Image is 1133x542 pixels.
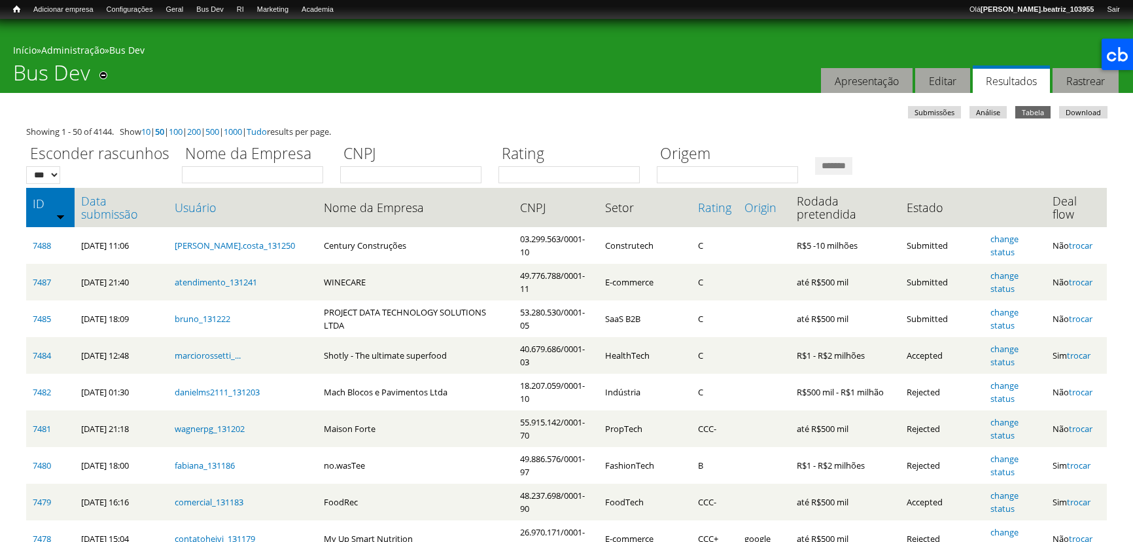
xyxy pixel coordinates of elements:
a: marciorossetti_... [175,350,241,361]
td: R$1 - R$2 milhões [790,447,900,484]
td: 55.915.142/0001-70 [514,410,599,447]
td: até R$500 mil [790,264,900,300]
a: 7481 [33,423,51,435]
td: Submitted [900,264,984,300]
a: Administração [41,44,105,56]
td: Mach Blocos e Pavimentos Ltda [317,374,513,410]
td: C [691,337,738,374]
td: Não [1046,410,1107,447]
td: Não [1046,264,1107,300]
a: Configurações [100,3,160,16]
a: 7480 [33,460,51,471]
a: RI [230,3,251,16]
label: Nome da Empresa [182,143,332,166]
td: PROJECT DATA TECHNOLOGY SOLUTIONS LTDA [317,300,513,337]
td: C [691,300,738,337]
td: [DATE] 11:06 [75,227,168,264]
h1: Bus Dev [13,60,90,93]
th: Setor [599,188,691,227]
a: Início [13,44,37,56]
td: Submitted [900,300,984,337]
a: Rating [698,201,731,214]
a: Marketing [251,3,295,16]
td: [DATE] 21:18 [75,410,168,447]
td: HealthTech [599,337,691,374]
td: 48.237.698/0001-90 [514,484,599,520]
td: [DATE] 16:16 [75,484,168,520]
a: change status [990,270,1019,295]
a: Tabela [1015,106,1051,118]
td: 49.776.788/0001-11 [514,264,599,300]
a: atendimento_131241 [175,276,257,288]
a: trocar [1067,350,1090,361]
td: até R$500 mil [790,484,900,520]
th: Deal flow [1046,188,1107,227]
a: Resultados [973,65,1050,94]
a: 500 [205,126,219,137]
a: 7479 [33,496,51,508]
td: Accepted [900,337,984,374]
td: Sim [1046,484,1107,520]
td: C [691,227,738,264]
td: Indústria [599,374,691,410]
a: ID [33,197,68,210]
a: trocar [1069,276,1092,288]
td: Não [1046,374,1107,410]
td: no.wasTee [317,447,513,484]
th: Estado [900,188,984,227]
a: 50 [155,126,164,137]
td: Century Construções [317,227,513,264]
td: CCC- [691,484,738,520]
td: 40.679.686/0001-03 [514,337,599,374]
td: C [691,264,738,300]
a: 7488 [33,240,51,251]
td: Accepted [900,484,984,520]
td: CCC- [691,410,738,447]
td: WINECARE [317,264,513,300]
strong: [PERSON_NAME].beatriz_103955 [981,5,1094,13]
a: Tudo [247,126,267,137]
a: danielms2111_131203 [175,386,260,398]
a: Submissões [908,106,961,118]
label: Origem [657,143,807,166]
a: 100 [169,126,183,137]
td: Rejected [900,410,984,447]
a: [PERSON_NAME].costa_131250 [175,240,295,251]
a: Início [7,3,27,16]
td: Rejected [900,374,984,410]
a: change status [990,380,1019,405]
td: Shotly - The ultimate superfood [317,337,513,374]
a: Usuário [175,201,311,214]
td: Maison Forte [317,410,513,447]
td: [DATE] 12:48 [75,337,168,374]
a: change status [990,453,1019,478]
td: Sim [1046,447,1107,484]
td: FoodRec [317,484,513,520]
a: 7484 [33,350,51,361]
a: trocar [1069,386,1092,398]
a: 10 [141,126,150,137]
td: R$500 mil - R$1 milhão [790,374,900,410]
td: SaaS B2B [599,300,691,337]
a: fabiana_131186 [175,460,235,471]
a: 200 [187,126,201,137]
label: Esconder rascunhos [26,143,173,166]
a: trocar [1069,313,1092,325]
td: B [691,447,738,484]
td: [DATE] 18:00 [75,447,168,484]
td: C [691,374,738,410]
td: R$1 - R$2 milhões [790,337,900,374]
td: Sim [1046,337,1107,374]
a: bruno_131222 [175,313,230,325]
a: Sair [1100,3,1126,16]
a: comercial_131183 [175,496,243,508]
a: Academia [295,3,340,16]
td: PropTech [599,410,691,447]
label: CNPJ [340,143,490,166]
a: Bus Dev [109,44,145,56]
td: [DATE] 01:30 [75,374,168,410]
a: 1000 [224,126,242,137]
a: Adicionar empresa [27,3,100,16]
th: Rodada pretendida [790,188,900,227]
a: Bus Dev [190,3,230,16]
